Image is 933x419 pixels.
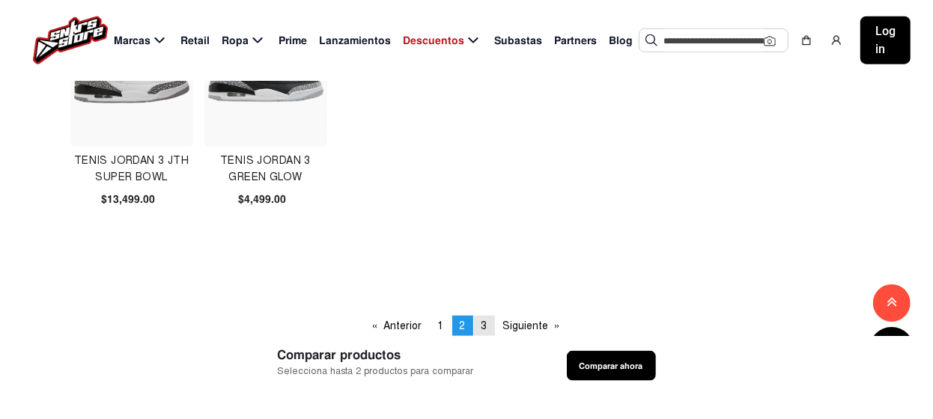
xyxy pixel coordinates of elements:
span: Selecciona hasta 2 productos para comparar [278,364,474,379]
span: Descuentos [403,33,464,49]
h4: TENIS JORDAN 3 GREEN GLOW [204,153,326,186]
span: Marcas [114,33,151,49]
span: 3 [481,319,487,332]
img: Buscar [645,34,657,46]
span: Log in [875,22,896,58]
span: Partners [554,33,597,49]
span: Subastas [494,33,542,49]
img: user [830,34,842,46]
span: Comparar productos [278,346,474,364]
span: Prime [279,33,307,49]
img: logo [33,16,108,64]
ul: Pagination [365,316,568,336]
span: $4,499.00 [238,192,286,207]
span: Blog [609,33,633,49]
img: Cámara [764,35,776,47]
img: shopping [800,34,812,46]
a: Anterior page [365,316,430,336]
span: 2 [460,319,466,332]
button: Comparar ahora [567,351,656,381]
span: Lanzamientos [319,33,391,49]
span: 1 [438,319,444,332]
a: Siguiente page [496,316,568,336]
span: $13,499.00 [101,192,155,207]
span: Ropa [222,33,249,49]
h4: TENIS JORDAN 3 JTH SUPER BOWL [70,153,192,186]
span: Retail [180,33,210,49]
